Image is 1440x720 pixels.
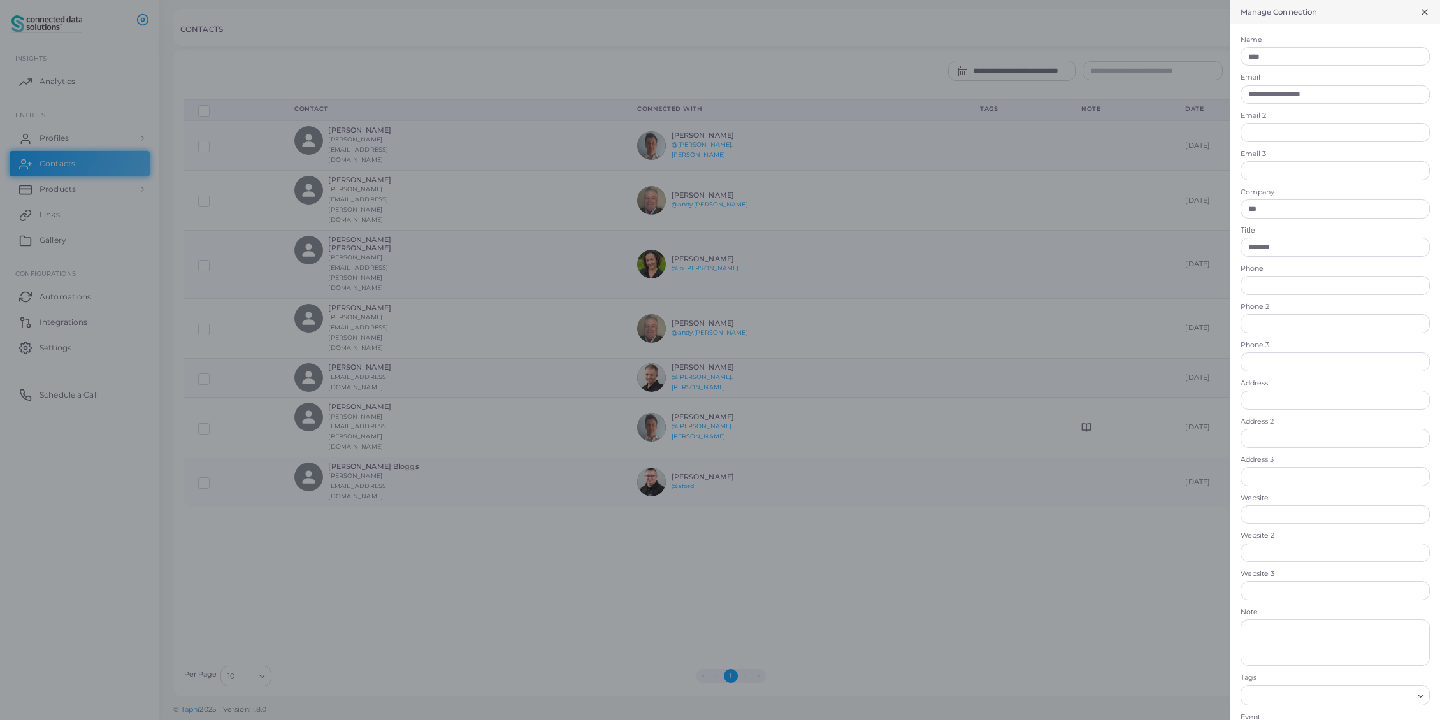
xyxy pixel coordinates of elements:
label: Email 3 [1241,149,1430,159]
label: Phone 3 [1241,340,1430,350]
label: Website 2 [1241,531,1430,541]
input: Search for option [1242,688,1413,702]
label: Address 3 [1241,455,1430,465]
label: Website [1241,493,1430,503]
label: Website 3 [1241,569,1430,579]
label: Email [1241,73,1430,83]
label: Phone 2 [1241,302,1430,312]
label: Address [1241,378,1430,389]
label: Title [1241,226,1430,236]
label: Note [1241,607,1430,617]
label: Company [1241,187,1430,198]
label: Phone [1241,264,1430,274]
label: Email 2 [1241,111,1430,121]
label: Address 2 [1241,417,1430,427]
div: Search for option [1241,685,1430,705]
label: Tags [1241,673,1256,683]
